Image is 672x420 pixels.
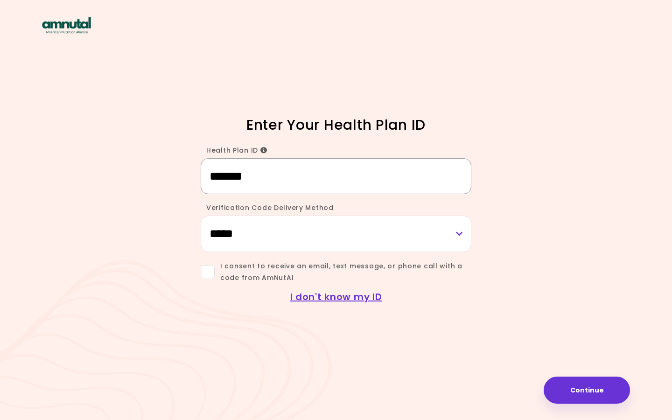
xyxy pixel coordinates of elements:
img: AmNutAl [42,17,91,33]
h1: Enter Your Health Plan ID [173,116,499,134]
span: Health Plan ID [206,146,267,155]
button: Continue [544,377,630,404]
i: Info [260,147,267,154]
label: Verification Code Delivery Method [201,203,334,212]
a: I don't know my ID [290,290,382,303]
span: I consent to receive an email, text message, or phone call with a code from AmNutAl [215,260,471,284]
